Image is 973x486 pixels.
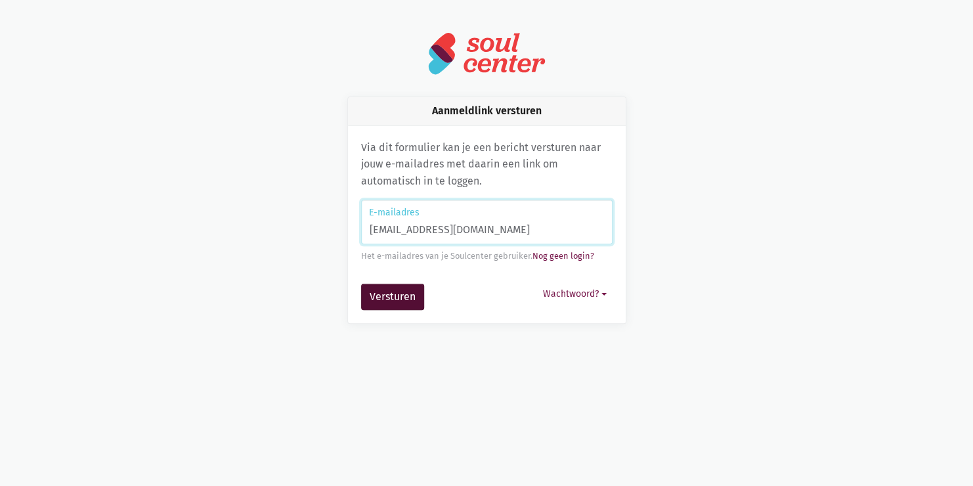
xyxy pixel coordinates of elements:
p: Via dit formulier kan je een bericht versturen naar jouw e-mailadres met daarin een link om autom... [361,139,613,190]
a: Nog geen login? [532,251,594,261]
form: Aanmeldlink versturen [361,200,613,310]
div: Aanmeldlink versturen [348,97,626,125]
img: logo-soulcenter-full.svg [427,32,546,76]
div: Het e-mailadres van je Soulcenter gebruiker. [361,250,613,263]
button: Versturen [361,284,424,310]
button: Wachtwoord? [537,284,613,304]
label: E-mailadres [369,206,603,220]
